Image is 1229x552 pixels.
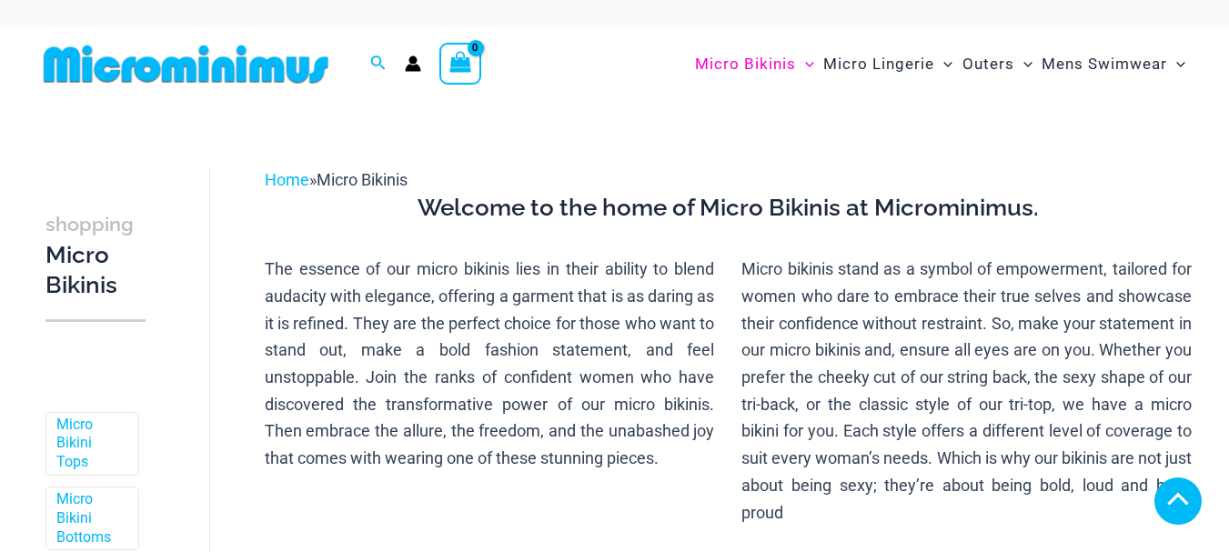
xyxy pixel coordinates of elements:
span: Micro Bikinis [695,41,796,87]
span: Menu Toggle [934,41,952,87]
a: View Shopping Cart, empty [439,43,481,85]
span: Menu Toggle [796,41,814,87]
span: Menu Toggle [1167,41,1185,87]
a: Mens SwimwearMenu ToggleMenu Toggle [1037,36,1190,92]
p: The essence of our micro bikinis lies in their ability to blend audacity with elegance, offering ... [265,256,715,472]
span: Micro Bikinis [317,170,408,189]
a: OutersMenu ToggleMenu Toggle [958,36,1037,92]
span: Outers [962,41,1014,87]
span: » [265,170,408,189]
a: Search icon link [370,53,387,75]
p: Micro bikinis stand as a symbol of empowerment, tailored for women who dare to embrace their true... [741,256,1192,526]
a: Micro Bikini Bottoms [56,490,125,547]
h3: Micro Bikinis [45,208,146,301]
a: Account icon link [405,55,421,72]
a: Home [265,170,309,189]
nav: Site Navigation [688,34,1193,95]
span: shopping [45,213,134,236]
a: Micro Bikini Tops [56,416,125,472]
a: Micro LingerieMenu ToggleMenu Toggle [819,36,957,92]
span: Menu Toggle [1014,41,1033,87]
h3: Welcome to the home of Micro Bikinis at Microminimus. [265,193,1192,224]
span: Micro Lingerie [823,41,934,87]
span: Mens Swimwear [1042,41,1167,87]
a: Micro BikinisMenu ToggleMenu Toggle [690,36,819,92]
img: MM SHOP LOGO FLAT [36,44,336,85]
